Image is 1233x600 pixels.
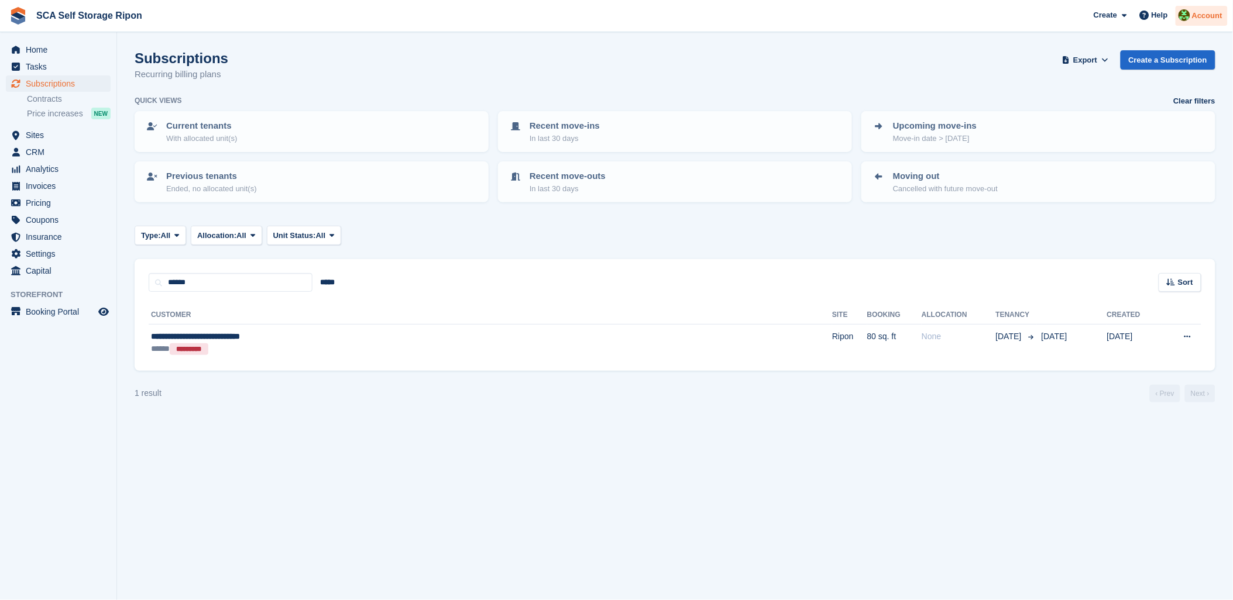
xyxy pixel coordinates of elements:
[267,226,341,245] button: Unit Status: All
[26,178,96,194] span: Invoices
[996,330,1024,343] span: [DATE]
[1185,385,1215,402] a: Next
[136,163,487,201] a: Previous tenants Ended, no allocated unit(s)
[161,230,171,242] span: All
[530,170,606,183] p: Recent move-outs
[135,95,182,106] h6: Quick views
[26,212,96,228] span: Coupons
[26,195,96,211] span: Pricing
[11,289,116,301] span: Storefront
[1094,9,1117,21] span: Create
[863,163,1214,201] a: Moving out Cancelled with future move-out
[6,229,111,245] a: menu
[530,133,600,144] p: In last 30 days
[499,163,851,201] a: Recent move-outs In last 30 days
[1192,10,1222,22] span: Account
[6,304,111,320] a: menu
[26,246,96,262] span: Settings
[922,306,996,325] th: Allocation
[832,306,867,325] th: Site
[27,107,111,120] a: Price increases NEW
[832,325,867,361] td: Ripon
[26,304,96,320] span: Booking Portal
[530,119,600,133] p: Recent move-ins
[166,183,257,195] p: Ended, no allocated unit(s)
[6,127,111,143] a: menu
[26,127,96,143] span: Sites
[863,112,1214,151] a: Upcoming move-ins Move-in date > [DATE]
[1121,50,1215,70] a: Create a Subscription
[26,75,96,92] span: Subscriptions
[6,178,111,194] a: menu
[26,161,96,177] span: Analytics
[97,305,111,319] a: Preview store
[197,230,236,242] span: Allocation:
[1107,325,1162,361] td: [DATE]
[166,170,257,183] p: Previous tenants
[6,144,111,160] a: menu
[499,112,851,151] a: Recent move-ins In last 30 days
[6,42,111,58] a: menu
[867,306,922,325] th: Booking
[893,119,977,133] p: Upcoming move-ins
[26,144,96,160] span: CRM
[6,161,111,177] a: menu
[1179,9,1190,21] img: Kelly Neesham
[1042,332,1067,341] span: [DATE]
[1173,95,1215,107] a: Clear filters
[893,133,977,144] p: Move-in date > [DATE]
[273,230,316,242] span: Unit Status:
[135,226,186,245] button: Type: All
[135,387,162,399] div: 1 result
[6,58,111,75] a: menu
[996,306,1037,325] th: Tenancy
[9,7,27,25] img: stora-icon-8386f47178a22dfd0bd8f6a31ec36ba5ce8667c1dd55bd0f319d3a0aa187defe.svg
[1073,54,1097,66] span: Export
[135,68,228,81] p: Recurring billing plans
[893,170,998,183] p: Moving out
[32,6,147,25] a: SCA Self Storage Ripon
[6,212,111,228] a: menu
[6,195,111,211] a: menu
[6,246,111,262] a: menu
[316,230,326,242] span: All
[26,229,96,245] span: Insurance
[922,330,996,343] div: None
[867,325,922,361] td: 80 sq. ft
[135,50,228,66] h1: Subscriptions
[1107,306,1162,325] th: Created
[27,94,111,105] a: Contracts
[893,183,998,195] p: Cancelled with future move-out
[166,133,237,144] p: With allocated unit(s)
[6,75,111,92] a: menu
[1148,385,1218,402] nav: Page
[26,42,96,58] span: Home
[91,108,111,119] div: NEW
[236,230,246,242] span: All
[26,58,96,75] span: Tasks
[27,108,83,119] span: Price increases
[166,119,237,133] p: Current tenants
[26,263,96,279] span: Capital
[6,263,111,279] a: menu
[530,183,606,195] p: In last 30 days
[141,230,161,242] span: Type:
[1178,277,1193,288] span: Sort
[191,226,262,245] button: Allocation: All
[136,112,487,151] a: Current tenants With allocated unit(s)
[149,306,832,325] th: Customer
[1150,385,1180,402] a: Previous
[1152,9,1168,21] span: Help
[1060,50,1111,70] button: Export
